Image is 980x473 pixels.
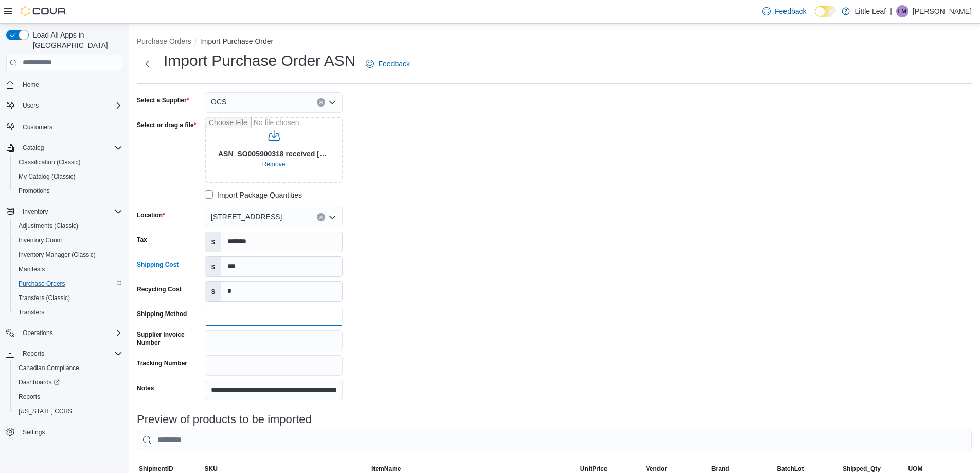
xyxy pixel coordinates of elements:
span: Customers [19,120,122,133]
button: Users [2,98,127,113]
label: Supplier Invoice Number [137,330,201,347]
button: Classification (Classic) [10,155,127,169]
span: ShipmentID [139,465,173,473]
p: [PERSON_NAME] [913,5,972,17]
span: Operations [19,327,122,339]
span: Load All Apps in [GEOGRAPHIC_DATA] [29,30,122,50]
label: Shipping Method [137,310,187,318]
label: $ [205,257,221,276]
span: Reports [19,393,40,401]
span: Brand [711,465,729,473]
label: Select a Supplier [137,96,189,104]
input: This is a search bar. As you type, the results lower in the page will automatically filter. [137,430,972,450]
a: Feedback [758,1,810,22]
button: Import Purchase Order [200,37,273,45]
span: Inventory Manager (Classic) [14,249,122,261]
label: Notes [137,384,154,392]
span: Home [23,81,39,89]
p: Little Leaf [855,5,886,17]
span: Dashboards [14,376,122,389]
a: Manifests [14,263,49,275]
button: Inventory Manager (Classic) [10,248,127,262]
label: Shipping Cost [137,260,179,269]
a: My Catalog (Classic) [14,170,80,183]
span: Transfers (Classic) [14,292,122,304]
button: Reports [19,347,48,360]
button: Reports [2,346,127,361]
span: Reports [14,391,122,403]
span: BatchLot [777,465,804,473]
span: Settings [19,426,122,439]
span: Manifests [19,265,45,273]
span: My Catalog (Classic) [14,170,122,183]
span: Dashboards [19,378,60,387]
span: Inventory Count [19,236,62,244]
a: Inventory Manager (Classic) [14,249,100,261]
span: Customers [23,123,52,131]
span: Inventory Count [14,234,122,247]
span: Catalog [19,142,122,154]
span: Manifests [14,263,122,275]
button: Users [19,99,43,112]
span: UnitPrice [580,465,608,473]
span: SKU [205,465,218,473]
button: Canadian Compliance [10,361,127,375]
a: Classification (Classic) [14,156,85,168]
button: Clear selected files [258,158,290,170]
h3: Preview of products to be imported [137,413,312,426]
button: Inventory [2,204,127,219]
span: Remove [262,160,286,168]
h1: Import Purchase Order ASN [164,50,355,71]
button: Reports [10,390,127,404]
span: Users [19,99,122,112]
span: Feedback [775,6,806,16]
span: Reports [23,349,44,358]
span: ItemName [371,465,401,473]
span: Transfers [19,308,44,317]
span: Settings [23,428,45,436]
img: Cova [21,6,67,16]
button: My Catalog (Classic) [10,169,127,184]
button: Clear input [317,98,325,107]
button: Open list of options [328,213,336,221]
label: Import Package Quantities [205,189,302,201]
button: Operations [2,326,127,340]
input: Use aria labels when no actual label is in use [205,117,343,183]
a: Transfers (Classic) [14,292,74,304]
span: Operations [23,329,53,337]
button: Catalog [19,142,48,154]
a: Home [19,79,43,91]
span: Promotions [19,187,50,195]
span: [STREET_ADDRESS] [211,211,282,223]
span: Inventory Manager (Classic) [19,251,96,259]
a: [US_STATE] CCRS [14,405,76,417]
a: Canadian Compliance [14,362,83,374]
span: Classification (Classic) [19,158,81,166]
span: Purchase Orders [14,277,122,290]
span: [US_STATE] CCRS [19,407,72,415]
span: Home [19,78,122,91]
label: Location [137,211,165,219]
span: Catalog [23,144,44,152]
nav: Complex example [6,73,122,466]
span: Promotions [14,185,122,197]
span: Transfers [14,306,122,319]
a: Inventory Count [14,234,66,247]
button: Next [137,54,157,74]
span: Vendor [646,465,667,473]
button: Clear input [317,213,325,221]
span: My Catalog (Classic) [19,172,76,181]
button: Customers [2,119,127,134]
label: Recycling Cost [137,285,182,293]
button: Transfers (Classic) [10,291,127,305]
p: | [890,5,892,17]
span: Classification (Classic) [14,156,122,168]
label: Select or drag a file [137,121,196,129]
span: Feedback [378,59,409,69]
a: Dashboards [14,376,64,389]
span: Canadian Compliance [19,364,79,372]
span: Washington CCRS [14,405,122,417]
span: Purchase Orders [19,279,65,288]
button: Home [2,77,127,92]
